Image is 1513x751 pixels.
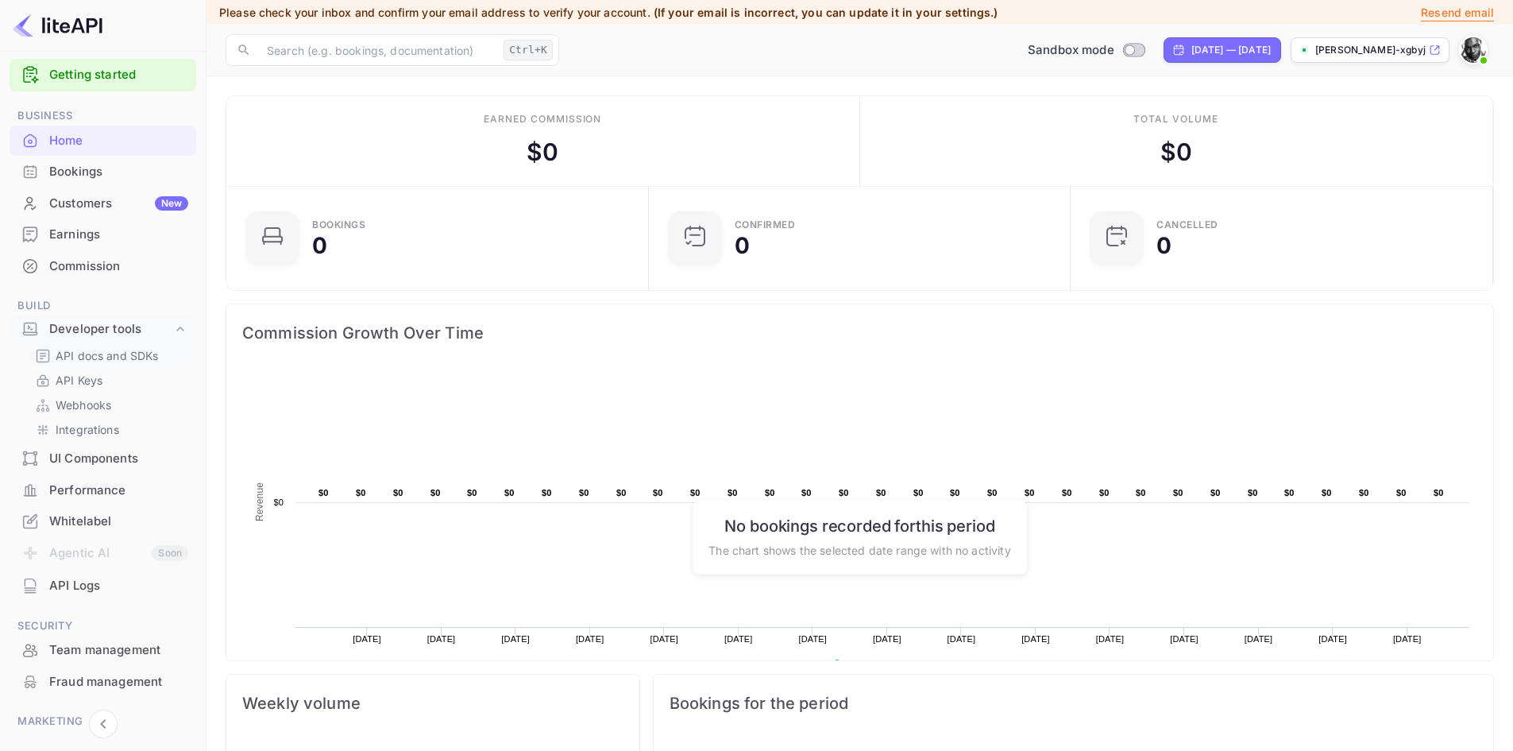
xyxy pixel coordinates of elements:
[13,13,102,38] img: LiteAPI logo
[10,506,196,536] a: Whitelabel
[10,219,196,250] div: Earnings
[735,234,750,257] div: 0
[542,488,552,497] text: $0
[49,482,188,500] div: Performance
[1245,634,1273,644] text: [DATE]
[1191,43,1271,57] div: [DATE] — [DATE]
[10,635,196,664] a: Team management
[1248,488,1258,497] text: $0
[839,488,849,497] text: $0
[724,634,753,644] text: [DATE]
[10,667,196,698] div: Fraud management
[49,320,172,339] div: Developer tools
[10,667,196,696] a: Fraud management
[579,488,589,497] text: $0
[49,66,188,84] a: Getting started
[1315,43,1426,57] p: [PERSON_NAME]-xgbyj.nui...
[1421,4,1494,21] p: Resend email
[690,488,701,497] text: $0
[576,634,604,644] text: [DATE]
[467,488,477,497] text: $0
[10,107,196,125] span: Business
[913,488,924,497] text: $0
[801,488,812,497] text: $0
[708,516,1010,535] h6: No bookings recorded for this period
[35,421,183,438] a: Integrations
[654,6,998,19] span: (If your email is incorrect, you can update it in your settings.)
[670,691,1477,716] span: Bookings for the period
[318,488,329,497] text: $0
[1284,488,1295,497] text: $0
[1393,634,1422,644] text: [DATE]
[56,372,102,389] p: API Keys
[1096,634,1125,644] text: [DATE]
[10,126,196,157] div: Home
[1322,488,1332,497] text: $0
[29,369,190,392] div: API Keys
[353,634,381,644] text: [DATE]
[1156,234,1171,257] div: 0
[10,617,196,635] span: Security
[527,134,558,170] div: $ 0
[10,251,196,282] div: Commission
[10,713,196,730] span: Marketing
[242,320,1477,346] span: Commission Growth Over Time
[29,418,190,441] div: Integrations
[1359,488,1369,497] text: $0
[10,59,196,91] div: Getting started
[427,634,456,644] text: [DATE]
[1136,488,1146,497] text: $0
[56,397,111,413] p: Webhooks
[504,488,515,497] text: $0
[10,297,196,315] span: Build
[49,577,188,595] div: API Logs
[35,372,183,389] a: API Keys
[1021,41,1151,60] div: Switch to Production mode
[393,488,403,497] text: $0
[847,660,888,671] text: Revenue
[155,196,188,211] div: New
[10,475,196,506] div: Performance
[735,220,796,230] div: Confirmed
[1396,488,1407,497] text: $0
[29,393,190,416] div: Webhooks
[1170,634,1198,644] text: [DATE]
[1156,220,1218,230] div: CANCELLED
[653,488,663,497] text: $0
[1062,488,1072,497] text: $0
[10,157,196,188] div: Bookings
[242,691,623,716] span: Weekly volume
[10,188,196,218] a: CustomersNew
[728,488,738,497] text: $0
[950,488,960,497] text: $0
[1434,488,1444,497] text: $0
[49,257,188,276] div: Commission
[10,571,196,600] a: API Logs
[10,443,196,473] a: UI Components
[484,112,601,126] div: Earned commission
[1021,634,1050,644] text: [DATE]
[1318,634,1347,644] text: [DATE]
[616,488,627,497] text: $0
[56,421,119,438] p: Integrations
[1173,488,1183,497] text: $0
[1028,41,1114,60] span: Sandbox mode
[1133,112,1218,126] div: Total volume
[49,195,188,213] div: Customers
[257,34,497,66] input: Search (e.g. bookings, documentation)
[1210,488,1221,497] text: $0
[273,497,284,507] text: $0
[10,635,196,666] div: Team management
[312,234,327,257] div: 0
[10,251,196,281] a: Commission
[49,673,188,691] div: Fraud management
[10,219,196,249] a: Earnings
[49,450,188,468] div: UI Components
[312,220,365,230] div: Bookings
[10,188,196,219] div: CustomersNew
[10,443,196,474] div: UI Components
[49,641,188,660] div: Team management
[501,634,530,644] text: [DATE]
[765,488,775,497] text: $0
[708,541,1010,558] p: The chart shows the selected date range with no activity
